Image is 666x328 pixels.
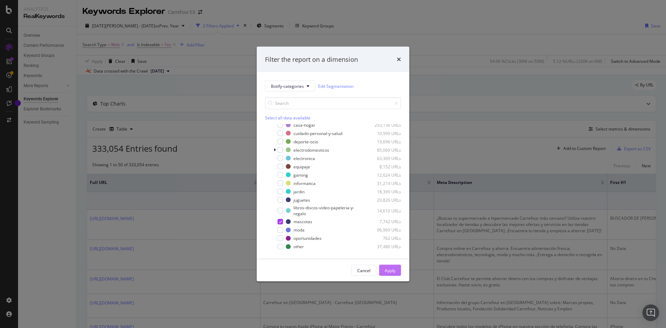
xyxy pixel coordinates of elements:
div: libros-discos-video-papeleria-y-regalo [293,205,360,217]
div: Apply [385,267,395,273]
button: Cancel [351,265,376,276]
button: Apply [379,265,401,276]
div: modal [257,47,409,281]
span: Botify-categories [271,83,304,89]
div: 96,969 URLs [367,227,401,233]
div: moda [293,227,305,233]
div: 29,826 URLs [367,197,401,203]
button: Botify-categories [265,81,315,92]
div: mascotas [293,219,312,225]
div: 10,999 URLs [367,130,401,136]
div: Open Intercom Messenger [642,304,659,321]
input: Search [265,97,401,109]
div: 762 URLs [367,235,401,241]
div: equipaje [293,163,310,169]
div: 12,624 URLs [367,172,401,178]
div: jardin [293,188,305,194]
div: other [293,244,304,250]
div: Select all data available [265,115,401,121]
div: 18,399 URLs [367,188,401,194]
div: times [397,55,401,64]
div: 37,486 URLs [367,244,401,250]
div: 7,742 URLs [367,219,401,225]
div: oportunidades [293,235,322,241]
div: cuidado-personal-y-salud [293,130,342,136]
div: electronica [293,155,315,161]
div: Filter the report on a dimension [265,55,358,64]
div: 8,152 URLs [367,163,401,169]
div: Cancel [357,267,370,273]
div: juguetes [293,197,310,203]
div: deporte-ocio [293,138,318,144]
a: Edit Segmentation [318,82,353,90]
div: gaming [293,172,308,178]
div: 63,309 URLs [367,155,401,161]
div: 31,214 URLs [367,180,401,186]
div: informatica [293,180,316,186]
div: electrodomesticos [293,147,329,153]
div: 14,610 URLs [370,208,401,213]
div: casa-hogar [293,122,315,128]
div: 293,156 URLs [367,122,401,128]
div: 85,069 URLs [367,147,401,153]
div: 19,696 URLs [367,138,401,144]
